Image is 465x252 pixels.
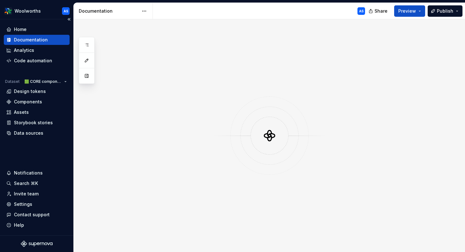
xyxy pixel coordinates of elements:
[79,8,139,14] div: Documentation
[24,79,62,84] span: 🟩 CORE components
[4,24,70,34] a: Home
[365,5,392,17] button: Share
[4,220,70,230] button: Help
[398,8,416,14] span: Preview
[21,241,53,247] svg: Supernova Logo
[4,210,70,220] button: Contact support
[14,201,32,207] div: Settings
[4,199,70,209] a: Settings
[4,97,70,107] a: Components
[4,35,70,45] a: Documentation
[14,170,43,176] div: Notifications
[14,222,24,228] div: Help
[14,47,34,53] div: Analytics
[4,7,12,15] img: 551ca721-6c59-42a7-accd-e26345b0b9d6.png
[4,118,70,128] a: Storybook stories
[65,15,73,24] button: Collapse sidebar
[14,99,42,105] div: Components
[64,9,68,14] div: AS
[14,130,43,136] div: Data sources
[394,5,425,17] button: Preview
[359,9,364,14] div: AS
[4,56,70,66] a: Code automation
[14,191,39,197] div: Invite team
[4,189,70,199] a: Invite team
[428,5,462,17] button: Publish
[14,26,27,33] div: Home
[14,109,29,115] div: Assets
[22,77,70,86] button: 🟩 CORE components
[14,120,53,126] div: Storybook stories
[5,79,20,84] div: Dataset
[14,37,48,43] div: Documentation
[4,168,70,178] button: Notifications
[15,8,41,14] div: Woolworths
[4,45,70,55] a: Analytics
[4,86,70,96] a: Design tokens
[14,180,38,187] div: Search ⌘K
[4,128,70,138] a: Data sources
[437,8,453,14] span: Publish
[14,88,46,95] div: Design tokens
[4,178,70,188] button: Search ⌘K
[375,8,387,14] span: Share
[4,107,70,117] a: Assets
[14,212,50,218] div: Contact support
[1,4,72,18] button: WoolworthsAS
[14,58,52,64] div: Code automation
